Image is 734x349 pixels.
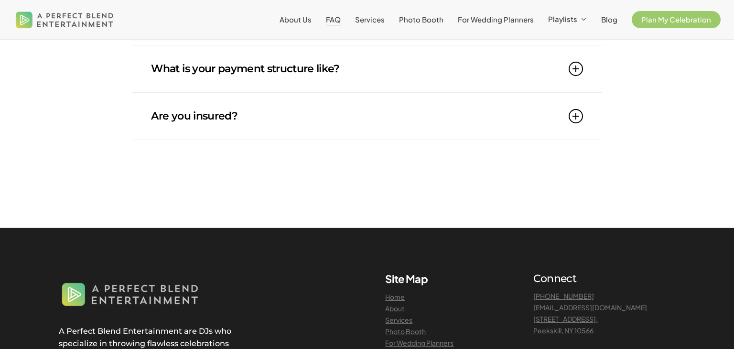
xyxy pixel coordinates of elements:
[533,272,676,285] h4: Connect
[151,45,583,92] a: What is your payment structure like?
[280,16,312,23] a: About Us
[385,338,453,347] a: For Wedding Planners
[326,16,341,23] a: FAQ
[632,16,721,23] a: Plan My Celebration
[533,315,598,335] a: [STREET_ADDRESS],Peekskill, NY 10566
[533,303,647,312] a: [EMAIL_ADDRESS][DOMAIN_NAME]
[399,16,443,23] a: Photo Booth
[601,16,617,23] a: Blog
[548,14,577,23] span: Playlists
[280,15,312,24] span: About Us
[355,16,385,23] a: Services
[385,327,426,336] a: Photo Booth
[385,304,405,313] a: About
[399,15,443,24] span: Photo Booth
[13,4,116,35] img: A Perfect Blend Entertainment
[458,16,534,23] a: For Wedding Planners
[151,93,583,140] a: Are you insured?
[458,15,534,24] span: For Wedding Planners
[385,293,405,301] a: Home
[385,316,412,324] a: Services
[385,272,428,285] b: Site Map
[548,15,587,24] a: Playlists
[641,15,711,24] span: Plan My Celebration
[533,292,594,300] a: [PHONE_NUMBER]
[326,15,341,24] span: FAQ
[601,15,617,24] span: Blog
[355,15,385,24] span: Services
